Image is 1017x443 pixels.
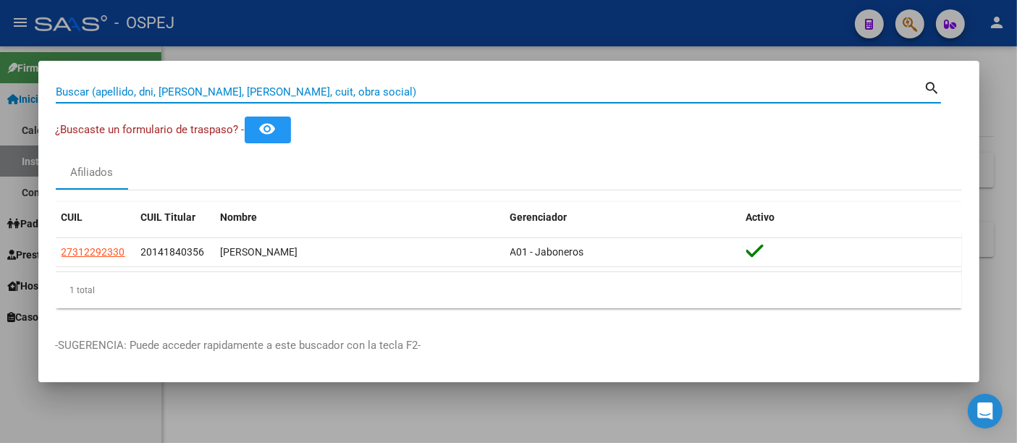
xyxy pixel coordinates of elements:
[62,211,83,223] span: CUIL
[968,394,1003,429] div: Open Intercom Messenger
[141,246,205,258] span: 20141840356
[221,211,258,223] span: Nombre
[505,202,740,233] datatable-header-cell: Gerenciador
[56,272,962,308] div: 1 total
[746,211,775,223] span: Activo
[56,337,962,354] p: -SUGERENCIA: Puede acceder rapidamente a este buscador con la tecla F2-
[510,246,584,258] span: A01 - Jaboneros
[510,211,567,223] span: Gerenciador
[215,202,505,233] datatable-header-cell: Nombre
[259,120,277,138] mat-icon: remove_red_eye
[56,123,245,136] span: ¿Buscaste un formulario de traspaso? -
[135,202,215,233] datatable-header-cell: CUIL Titular
[70,164,113,181] div: Afiliados
[141,211,196,223] span: CUIL Titular
[740,202,962,233] datatable-header-cell: Activo
[924,78,941,96] mat-icon: search
[56,202,135,233] datatable-header-cell: CUIL
[221,244,499,261] div: [PERSON_NAME]
[62,246,125,258] span: 27312292330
